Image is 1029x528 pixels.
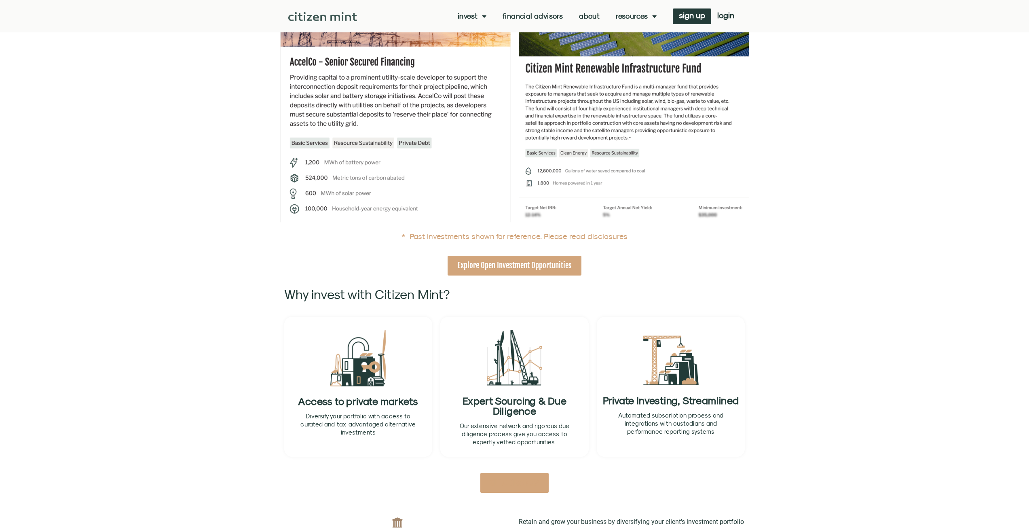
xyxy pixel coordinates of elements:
[579,12,600,20] a: About
[480,473,549,493] a: GET ACCESS NOW
[717,13,734,18] span: login
[458,12,486,20] a: Invest
[453,422,576,446] p: Our extensive network and rigorous due diligence process give you access to expertly vetted oppor...
[616,12,657,20] a: Resources
[284,288,511,301] h2: Why invest with Citizen Mint?
[673,8,711,24] a: sign up
[711,8,740,24] a: login
[679,13,705,18] span: sign up
[445,396,584,416] h2: Expert Sourcing & Due Diligence
[602,395,740,405] h2: Private Investing, Streamlined
[448,256,581,276] a: Explore Open Investment Opportunities
[458,12,657,20] nav: Menu
[503,12,563,20] a: Financial Advisors
[401,232,628,241] a: * Past investments shown for reference. Please read disclosures
[300,413,416,436] span: Diversify your portfolio with access to curated and tax-advantaged alternative investments
[289,397,428,406] h2: Access to private markets
[288,12,357,21] img: Citizen Mint
[457,261,572,271] span: Explore Open Investment Opportunities
[490,478,539,488] span: GET ACCESS NOW
[618,411,724,436] p: Automated subscription process and integrations with custodians and performance reporting systems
